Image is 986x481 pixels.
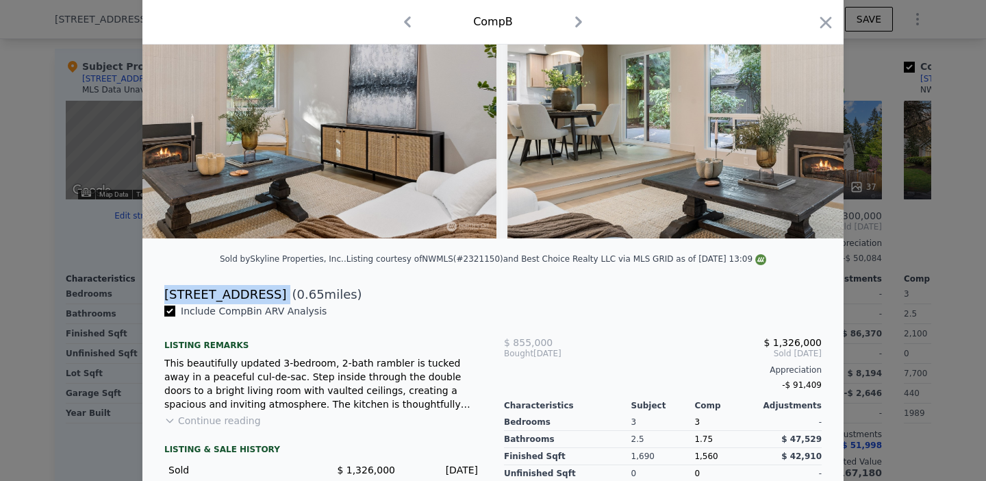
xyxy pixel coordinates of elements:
div: 1,690 [631,448,695,465]
span: $ 855,000 [504,337,553,348]
div: Adjustments [758,400,822,411]
div: [STREET_ADDRESS] [164,285,286,304]
div: [DATE] [406,463,478,477]
span: -$ 91,409 [782,380,822,390]
div: Sold by Skyline Properties, Inc. . [220,254,346,264]
span: 3 [694,417,700,427]
span: $ 47,529 [781,434,822,444]
div: Comp [694,400,758,411]
span: 1,560 [694,452,718,461]
span: $ 1,326,000 [337,465,395,476]
img: NWMLS Logo [755,254,766,265]
div: Finished Sqft [504,448,631,465]
div: 2.5 [631,431,695,448]
div: Bedrooms [504,414,631,431]
div: [DATE] [504,348,610,359]
span: 0 [694,469,700,478]
span: Sold [DATE] [610,348,822,359]
span: ( miles) [286,285,362,304]
div: Listing remarks [164,329,482,351]
div: Subject [631,400,695,411]
div: Sold [168,463,312,477]
div: Listing courtesy of NWMLS (#2321150) and Best Choice Realty LLC via MLS GRID as of [DATE] 13:09 [346,254,766,264]
span: $ 1,326,000 [763,337,822,348]
div: Appreciation [504,365,822,375]
div: Comp B [473,14,513,30]
button: Continue reading [164,414,261,428]
div: Characteristics [504,400,631,411]
div: LISTING & SALE HISTORY [164,444,482,458]
div: 3 [631,414,695,431]
div: This beautifully updated 3-bedroom, 2-bath rambler is tucked away in a peaceful cul-de-sac. Step ... [164,356,482,411]
div: Bathrooms [504,431,631,448]
span: Bought [504,348,533,359]
div: 1.75 [694,431,758,448]
span: 0.65 [297,287,325,301]
span: Include Comp B in ARV Analysis [175,306,332,317]
span: $ 42,910 [781,452,822,461]
div: - [758,414,822,431]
